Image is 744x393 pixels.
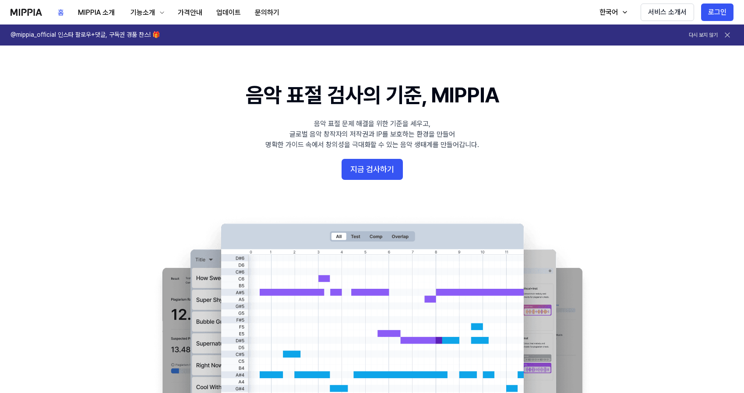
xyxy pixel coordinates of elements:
[598,7,620,18] div: 한국어
[265,119,479,150] div: 음악 표절 문제 해결을 위한 기준을 세우고, 글로벌 음악 창작자의 저작권과 IP를 보호하는 환경을 만들어 명확한 가이드 속에서 창의성을 극대화할 수 있는 음악 생태계를 만들어...
[209,0,248,25] a: 업데이트
[51,4,71,21] button: 홈
[71,4,122,21] button: MIPPIA 소개
[11,9,42,16] img: logo
[209,4,248,21] button: 업데이트
[701,4,733,21] button: 로그인
[689,32,718,39] button: 다시 보지 않기
[248,4,286,21] button: 문의하기
[122,4,171,21] button: 기능소개
[171,4,209,21] button: 가격안내
[11,31,160,39] h1: @mippia_official 인스타 팔로우+댓글, 구독권 경품 찬스! 🎁
[591,4,634,21] button: 한국어
[51,0,71,25] a: 홈
[641,4,694,21] button: 서비스 소개서
[129,7,157,18] div: 기능소개
[342,159,403,180] button: 지금 검사하기
[246,81,498,110] h1: 음악 표절 검사의 기준, MIPPIA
